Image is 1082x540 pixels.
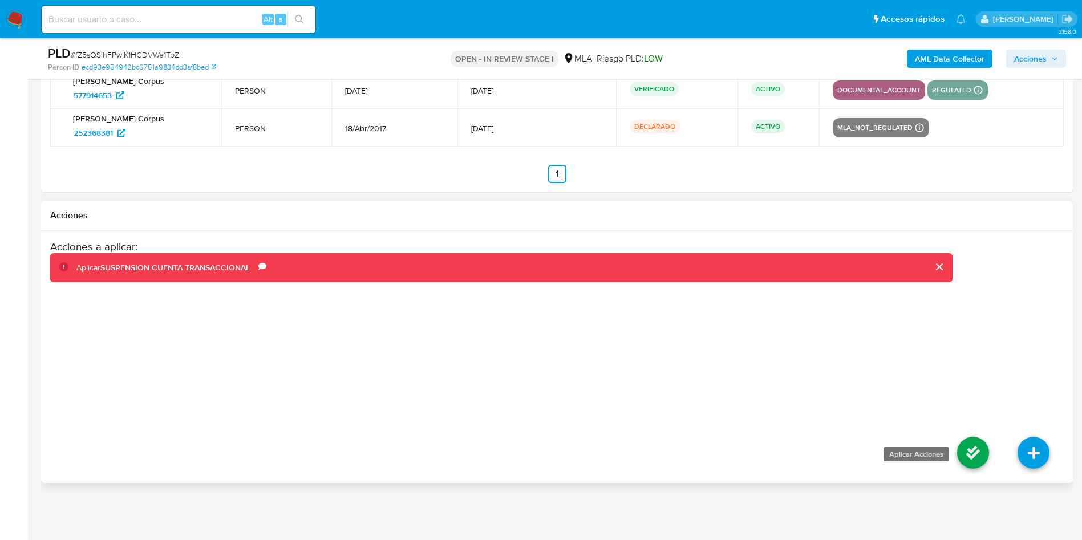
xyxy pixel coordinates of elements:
a: Salir [1061,13,1073,25]
h2: Acciones [50,210,1064,221]
span: s [279,14,282,25]
button: cerrar [925,253,953,281]
span: Alt [264,14,273,25]
button: AML Data Collector [907,50,992,68]
b: AML Data Collector [915,50,984,68]
a: Notificaciones [956,14,966,24]
span: # fZ5sQSIhFPwIK1HGDVWe1TpZ [71,49,179,60]
p: nicolas.duclosson@mercadolibre.com [993,14,1057,25]
b: SUSPENSION CUENTA TRANSACCIONAL [100,262,250,273]
span: Accesos rápidos [881,13,945,25]
a: ecd93e954942bc6751a9834dd3af8bed [82,62,216,72]
div: Aplicar [76,262,258,273]
div: MLA [563,52,592,65]
h3: Acciones a aplicar : [50,240,953,253]
button: Acciones [1006,50,1066,68]
span: 3.158.0 [1058,27,1076,36]
span: LOW [644,52,663,65]
span: Riesgo PLD: [597,52,663,65]
span: Acciones [1014,50,1047,68]
p: OPEN - IN REVIEW STAGE I [451,51,558,67]
b: PLD [48,44,71,62]
b: Person ID [48,62,79,72]
button: search-icon [287,11,311,27]
input: Buscar usuario o caso... [42,12,315,27]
